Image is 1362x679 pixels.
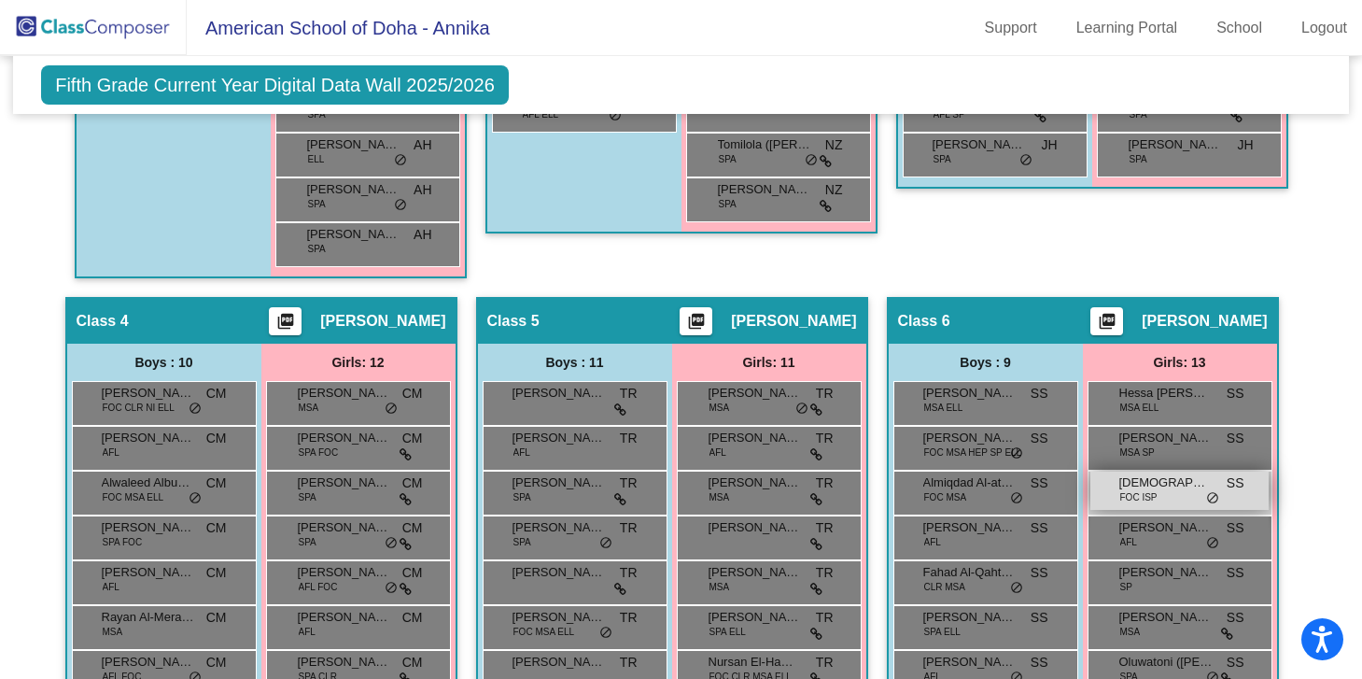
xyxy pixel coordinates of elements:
[478,344,672,381] div: Boys : 11
[1206,536,1219,551] span: do_not_disturb_alt
[934,107,965,121] span: AFL SP
[299,625,316,639] span: AFL
[889,344,1083,381] div: Boys : 9
[189,402,202,417] span: do_not_disturb_alt
[261,344,456,381] div: Girls: 12
[924,625,961,639] span: SPA ELL
[1090,307,1123,335] button: Print Students Details
[402,518,423,538] span: CM
[394,153,407,168] span: do_not_disturb_alt
[609,108,622,123] span: do_not_disturb_alt
[1041,135,1057,155] span: JH
[298,653,391,672] span: [PERSON_NAME]
[206,653,227,672] span: CM
[402,474,423,493] span: CM
[816,563,834,583] span: TR
[402,563,423,583] span: CM
[102,429,195,447] span: [PERSON_NAME]
[1227,474,1244,493] span: SS
[308,107,326,121] span: SPA
[816,384,834,403] span: TR
[1120,535,1137,549] span: AFL
[402,608,423,628] span: CM
[102,653,195,672] span: [PERSON_NAME] [PERSON_NAME]
[103,401,175,415] span: FOC CLR NI ELL
[1120,580,1132,594] span: SP
[709,563,802,582] span: [PERSON_NAME]
[513,535,531,549] span: SPA
[1010,581,1023,596] span: do_not_disturb_alt
[103,535,143,549] span: SPA FOC
[1130,107,1147,121] span: SPA
[307,135,400,154] span: [PERSON_NAME]
[923,563,1017,582] span: Fahad Al-Qahtani
[923,474,1017,492] span: Almiqdad Al-attiyah
[1129,135,1222,154] span: [PERSON_NAME]
[731,312,856,331] span: [PERSON_NAME]
[206,518,227,538] span: CM
[924,446,1022,460] span: FOC MSA HEP SP ELL
[923,653,1017,672] span: [PERSON_NAME]
[1061,13,1193,43] a: Learning Portal
[206,563,227,583] span: CM
[274,312,297,338] mat-icon: picture_as_pdf
[599,536,612,551] span: do_not_disturb_alt
[923,608,1017,627] span: [PERSON_NAME] [PERSON_NAME]
[523,107,559,121] span: AFL ELL
[1119,518,1213,537] span: [PERSON_NAME]
[513,474,606,492] span: [PERSON_NAME]
[933,135,1026,154] span: [PERSON_NAME]
[620,429,638,448] span: TR
[298,518,391,537] span: [PERSON_NAME]
[1201,13,1277,43] a: School
[385,402,398,417] span: do_not_disturb_alt
[970,13,1052,43] a: Support
[103,625,123,639] span: MSA
[299,580,338,594] span: AFL FOC
[1237,135,1253,155] span: JH
[924,535,941,549] span: AFL
[1119,563,1213,582] span: [PERSON_NAME]
[709,384,802,403] span: [PERSON_NAME]
[102,384,195,403] span: [PERSON_NAME]
[385,581,398,596] span: do_not_disturb_alt
[672,344,866,381] div: Girls: 11
[513,653,606,672] span: [PERSON_NAME]
[299,490,316,504] span: SPA
[1142,312,1267,331] span: [PERSON_NAME]
[1031,653,1048,672] span: SS
[620,518,638,538] span: TR
[385,536,398,551] span: do_not_disturb_alt
[298,474,391,492] span: [PERSON_NAME]
[709,625,746,639] span: SPA ELL
[620,563,638,583] span: TR
[1031,474,1048,493] span: SS
[102,474,195,492] span: Alwaleed Albuainain
[719,152,737,166] span: SPA
[77,312,129,331] span: Class 4
[709,474,802,492] span: [PERSON_NAME]
[298,429,391,447] span: [PERSON_NAME]
[816,474,834,493] span: TR
[816,608,834,628] span: TR
[1083,344,1277,381] div: Girls: 13
[513,518,606,537] span: [PERSON_NAME] de [PERSON_NAME]
[1010,446,1023,461] span: do_not_disturb_alt
[805,153,818,168] span: do_not_disturb_alt
[795,402,808,417] span: do_not_disturb_alt
[513,384,606,403] span: [PERSON_NAME]
[923,429,1017,447] span: [PERSON_NAME]
[620,608,638,628] span: TR
[709,401,730,415] span: MSA
[719,197,737,211] span: SPA
[513,563,606,582] span: [PERSON_NAME]
[513,429,606,447] span: [PERSON_NAME]
[414,135,431,155] span: AH
[1120,625,1141,639] span: MSA
[1227,608,1244,628] span: SS
[923,518,1017,537] span: [PERSON_NAME]
[1120,446,1155,460] span: MSA SP
[1119,384,1213,403] span: Hessa [PERSON_NAME]
[709,518,802,537] span: [PERSON_NAME]
[1119,429,1213,447] span: [PERSON_NAME]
